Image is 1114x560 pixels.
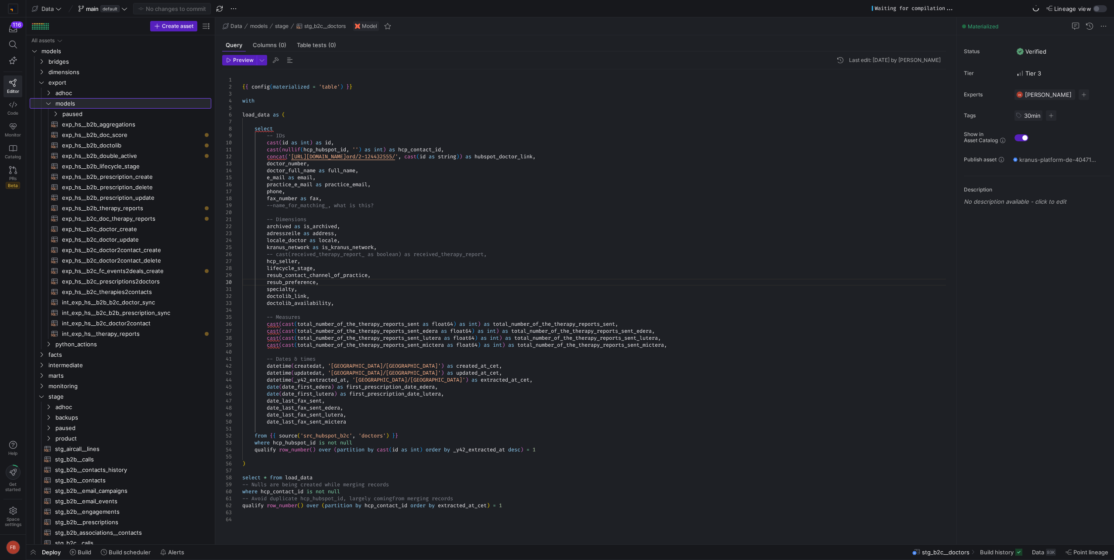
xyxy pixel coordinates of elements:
[222,195,232,202] div: 18
[267,167,316,174] span: doctor_full_name
[474,153,533,160] span: hubspot_doctor_link
[875,5,954,11] div: Waiting for compilation...
[533,153,536,160] span: ,
[222,181,232,188] div: 16
[267,328,279,335] span: cast
[222,355,232,362] div: 41
[6,182,20,189] span: Beta
[7,110,18,116] span: Code
[358,146,361,153] span: )
[222,223,232,230] div: 22
[254,125,273,132] span: select
[222,132,232,139] div: 9
[230,23,242,29] span: Data
[309,139,313,146] span: )
[242,97,254,104] span: with
[389,146,395,153] span: as
[267,279,316,286] span: resub_preference
[1017,70,1041,77] span: Tier 3
[1046,549,1056,556] div: 93K
[222,348,232,355] div: 40
[267,335,279,341] span: cast
[1017,48,1046,55] span: Verified
[459,153,462,160] span: )
[267,341,279,348] span: cast
[267,216,306,223] span: -- Dimensions
[306,160,309,167] span: ,
[511,328,652,335] span: total_number_of_the_therapy_reports_sent_edera
[383,146,386,153] span: )
[849,57,941,63] div: Last edit: [DATE] by [PERSON_NAME]
[267,314,300,321] span: -- Measures
[319,237,337,244] span: locale
[303,146,346,153] span: hcp_hubspot_id
[328,167,355,174] span: full_name
[398,146,441,153] span: hcp_contact_id
[325,139,331,146] span: id
[267,362,291,369] span: datetime
[226,42,242,48] span: Query
[222,160,232,167] div: 13
[313,244,319,251] span: as
[242,83,245,90] span: {
[5,481,21,492] span: Get started
[447,341,453,348] span: as
[313,83,316,90] span: =
[282,111,285,118] span: (
[3,21,22,37] button: 116
[487,328,496,335] span: int
[3,119,22,141] a: Monitor
[222,369,232,376] div: 43
[222,125,232,132] div: 8
[222,328,232,335] div: 37
[3,503,22,531] a: Spacesettings
[245,83,248,90] span: {
[156,545,188,560] button: Alerts
[352,146,358,153] span: ''
[3,75,22,97] a: Editor
[349,83,352,90] span: }
[222,279,232,286] div: 30
[78,549,91,556] span: Build
[429,153,435,160] span: as
[398,153,401,160] span: ,
[222,76,232,83] div: 1
[100,5,120,12] span: default
[285,153,288,160] span: (
[267,202,374,209] span: --name_for_matching_, what is this?
[505,335,511,341] span: as
[273,21,291,31] button: stage
[267,244,309,251] span: kranus_network
[322,369,325,376] span: ,
[346,153,395,160] span: ord/2-124432555/
[658,335,661,341] span: ,
[322,362,325,369] span: ,
[267,265,313,272] span: lifecycle_stage
[374,244,377,251] span: ,
[267,321,279,328] span: cast
[447,362,453,369] span: as
[222,104,232,111] div: 5
[468,321,478,328] span: int
[41,5,54,12] span: Data
[267,188,282,195] span: phone
[275,23,289,29] span: stage
[3,163,22,192] a: PRsBeta
[1011,154,1098,165] button: kranus-platform-de-404712 / y42_data_main / stg_b2c__doctors
[97,545,155,560] button: Build scheduler
[6,540,20,554] div: FB
[294,223,300,230] span: as
[355,167,358,174] span: ,
[444,335,450,341] span: as
[294,286,297,293] span: ,
[222,146,232,153] div: 11
[1017,48,1024,55] img: Verified
[5,516,21,527] span: Space settings
[267,258,297,265] span: hcp_seller
[368,272,371,279] span: ,
[222,376,232,383] div: 44
[291,376,294,383] span: (
[3,141,22,163] a: Catalog
[9,176,17,181] span: PRs
[279,341,282,348] span: (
